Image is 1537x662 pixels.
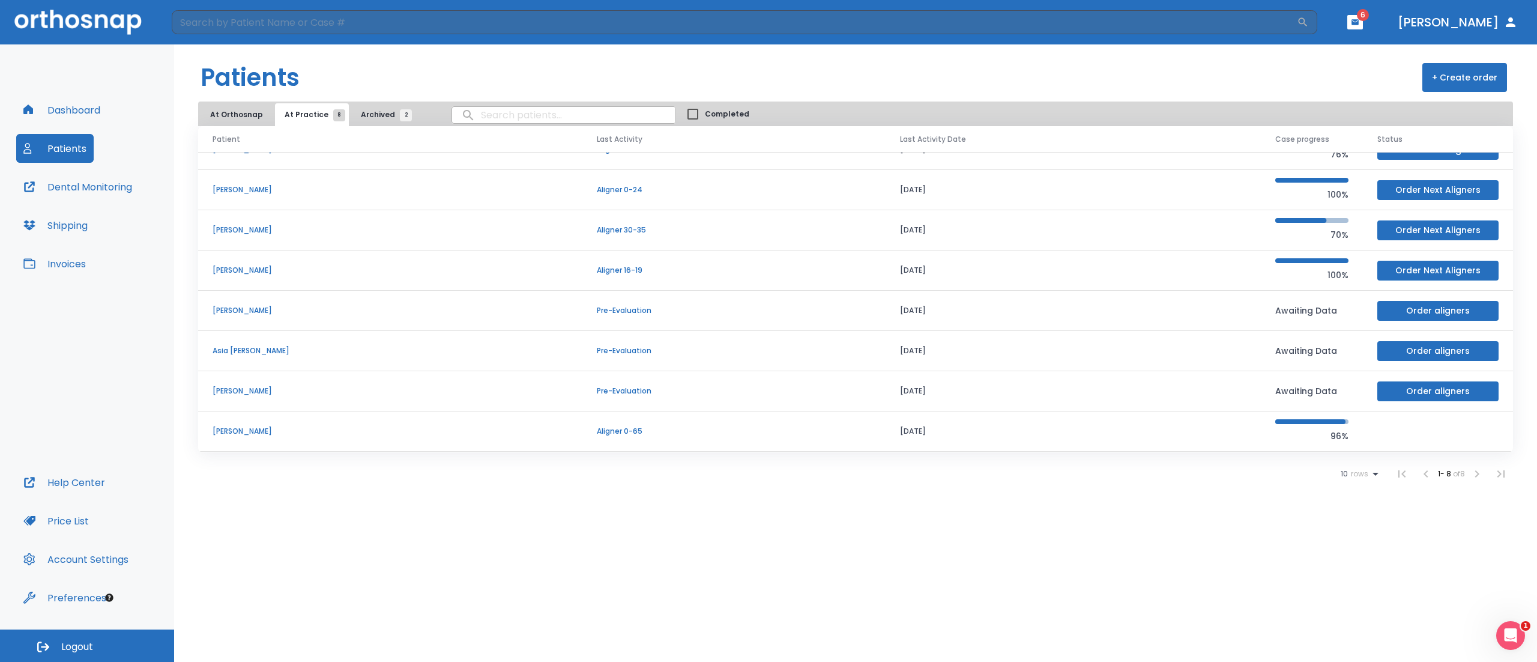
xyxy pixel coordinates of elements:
[1377,301,1499,321] button: Order aligners
[16,506,96,535] button: Price List
[213,184,568,195] p: [PERSON_NAME]
[1453,469,1465,479] span: of 8
[597,426,871,437] p: Aligner 0-65
[886,331,1261,371] td: [DATE]
[886,210,1261,251] td: [DATE]
[16,172,139,201] button: Dental Monitoring
[104,592,115,603] div: Tooltip anchor
[1275,187,1348,202] p: 100%
[1275,384,1348,398] p: Awaiting Data
[886,251,1261,291] td: [DATE]
[1275,147,1348,162] p: 76%
[1377,341,1499,361] button: Order aligners
[1377,220,1499,240] button: Order Next Aligners
[201,103,418,126] div: tabs
[16,134,94,163] button: Patients
[1377,381,1499,401] button: Order aligners
[1357,9,1369,21] span: 6
[213,426,568,437] p: [PERSON_NAME]
[285,109,339,120] span: At Practice
[1275,344,1348,358] p: Awaiting Data
[213,345,568,356] p: Asia [PERSON_NAME]
[201,103,273,126] button: At Orthosnap
[597,225,871,235] p: Aligner 30-35
[1275,303,1348,318] p: Awaiting Data
[597,184,871,195] p: Aligner 0-24
[333,109,345,121] span: 8
[1348,470,1368,478] span: rows
[597,386,871,396] p: Pre-Evaluation
[16,468,112,497] button: Help Center
[16,545,136,574] button: Account Settings
[886,411,1261,452] td: [DATE]
[400,109,412,121] span: 2
[1438,469,1453,479] span: 1 - 8
[213,225,568,235] p: [PERSON_NAME]
[900,134,966,145] span: Last Activity Date
[597,345,871,356] p: Pre-Evaluation
[1377,134,1403,145] span: Status
[1275,134,1329,145] span: Case progress
[16,211,95,240] button: Shipping
[597,305,871,316] p: Pre-Evaluation
[201,59,300,96] h1: Patients
[213,386,568,396] p: [PERSON_NAME]
[16,583,113,612] button: Preferences
[597,265,871,276] p: Aligner 16-19
[1422,63,1507,92] button: + Create order
[1377,261,1499,281] button: Order Next Aligners
[361,109,406,120] span: Archived
[1496,621,1525,650] iframe: Intercom live chat
[1341,470,1348,478] span: 10
[886,291,1261,331] td: [DATE]
[213,305,568,316] p: [PERSON_NAME]
[213,265,568,276] p: [PERSON_NAME]
[1275,268,1348,282] p: 100%
[1377,180,1499,200] button: Order Next Aligners
[213,134,240,145] span: Patient
[16,249,93,278] button: Invoices
[1393,11,1523,33] button: [PERSON_NAME]
[172,10,1297,34] input: Search by Patient Name or Case #
[705,109,749,120] span: Completed
[886,170,1261,210] td: [DATE]
[597,134,642,145] span: Last Activity
[61,640,93,654] span: Logout
[16,96,107,124] button: Dashboard
[1275,429,1348,443] p: 96%
[14,10,142,34] img: Orthosnap
[886,371,1261,411] td: [DATE]
[1275,228,1348,242] p: 70%
[1521,621,1530,631] span: 1
[452,103,675,127] input: search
